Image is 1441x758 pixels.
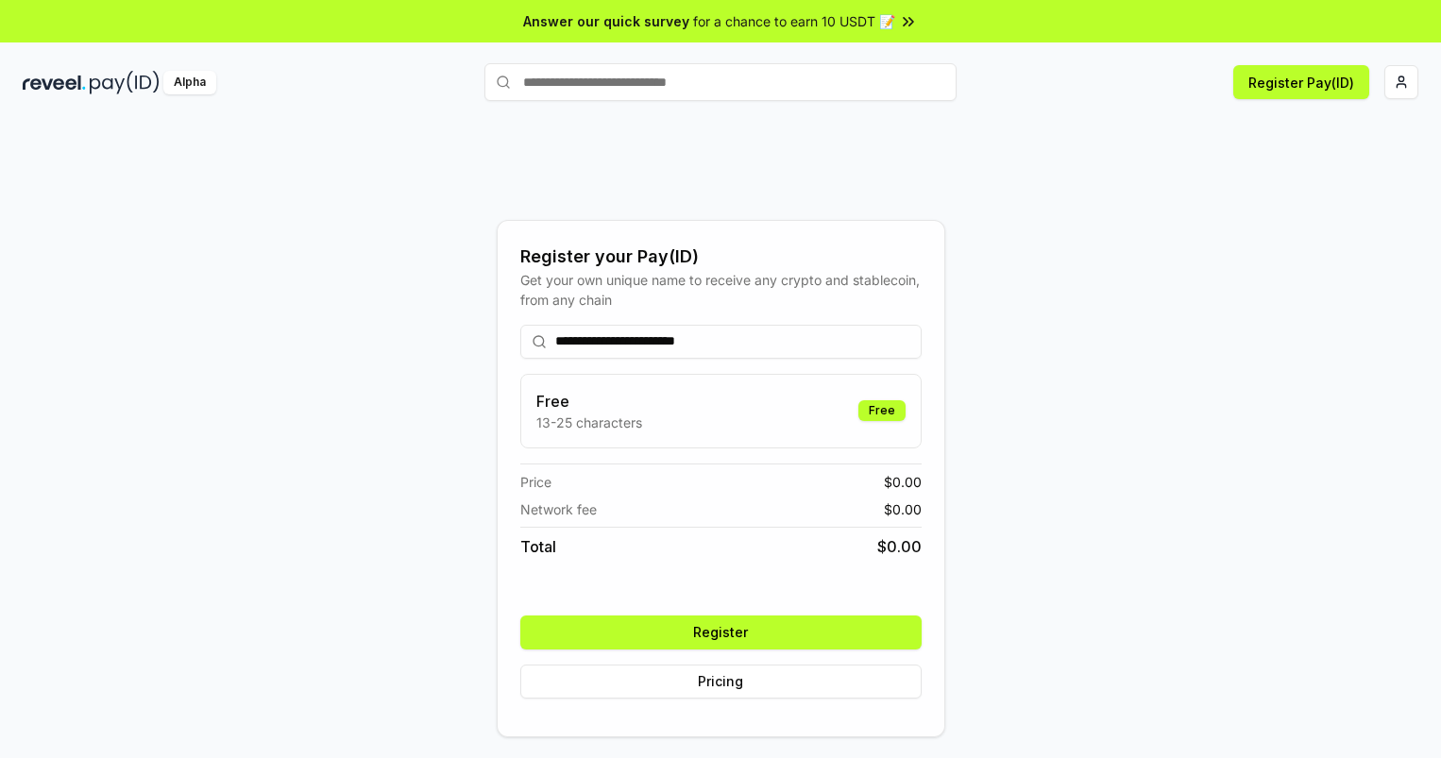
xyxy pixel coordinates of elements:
[520,665,922,699] button: Pricing
[1233,65,1369,99] button: Register Pay(ID)
[520,244,922,270] div: Register your Pay(ID)
[520,535,556,558] span: Total
[520,499,597,519] span: Network fee
[884,472,922,492] span: $ 0.00
[90,71,160,94] img: pay_id
[536,413,642,432] p: 13-25 characters
[858,400,906,421] div: Free
[520,472,551,492] span: Price
[520,615,922,649] button: Register
[523,11,689,31] span: Answer our quick survey
[23,71,86,94] img: reveel_dark
[536,390,642,413] h3: Free
[693,11,895,31] span: for a chance to earn 10 USDT 📝
[884,499,922,519] span: $ 0.00
[520,270,922,310] div: Get your own unique name to receive any crypto and stablecoin, from any chain
[163,71,216,94] div: Alpha
[877,535,922,558] span: $ 0.00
